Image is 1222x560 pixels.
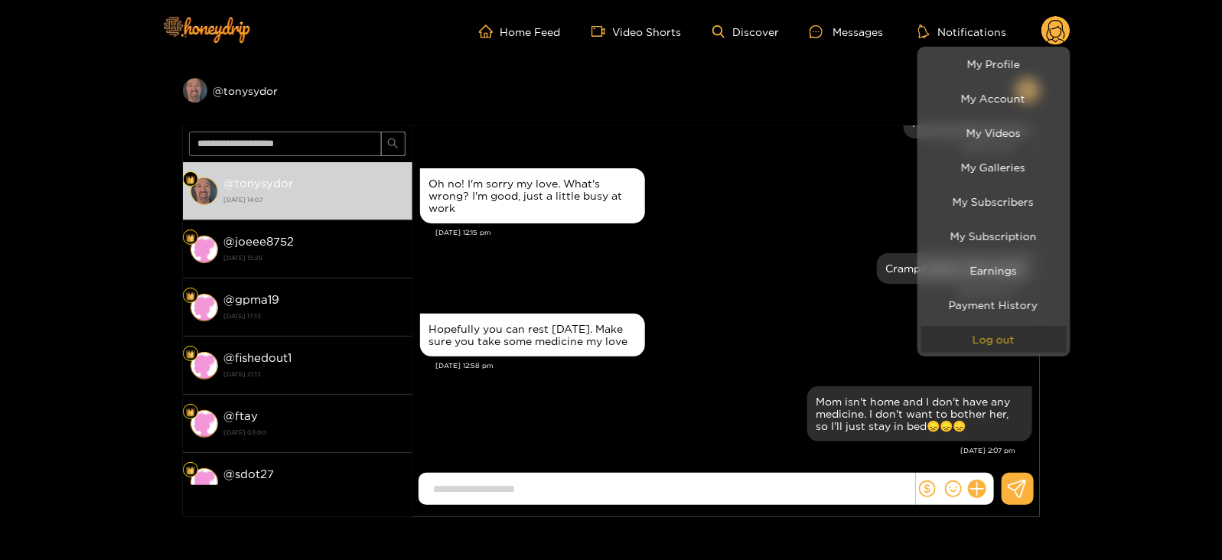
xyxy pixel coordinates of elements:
[921,154,1067,181] a: My Galleries
[921,188,1067,215] a: My Subscribers
[921,291,1067,318] a: Payment History
[921,50,1067,77] a: My Profile
[921,223,1067,249] a: My Subscription
[921,326,1067,353] button: Log out
[921,119,1067,146] a: My Videos
[921,85,1067,112] a: My Account
[921,257,1067,284] a: Earnings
